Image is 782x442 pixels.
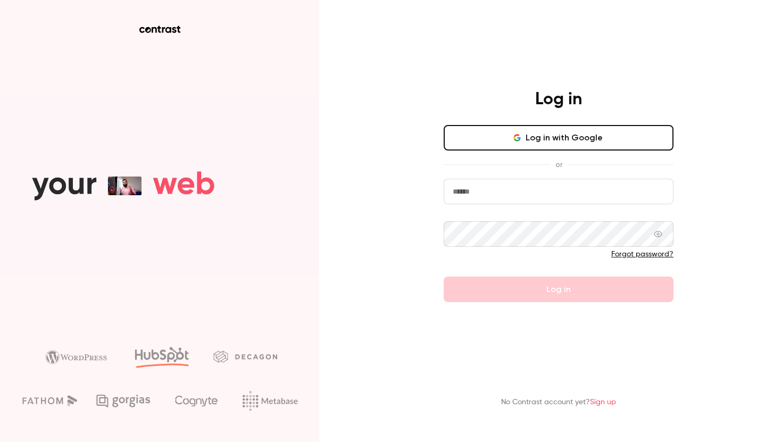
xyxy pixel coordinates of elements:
h4: Log in [535,89,582,110]
a: Forgot password? [611,251,673,258]
p: No Contrast account yet? [501,397,616,408]
img: decagon [213,351,277,362]
span: or [550,159,568,170]
button: Log in with Google [444,125,673,151]
a: Sign up [590,398,616,406]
